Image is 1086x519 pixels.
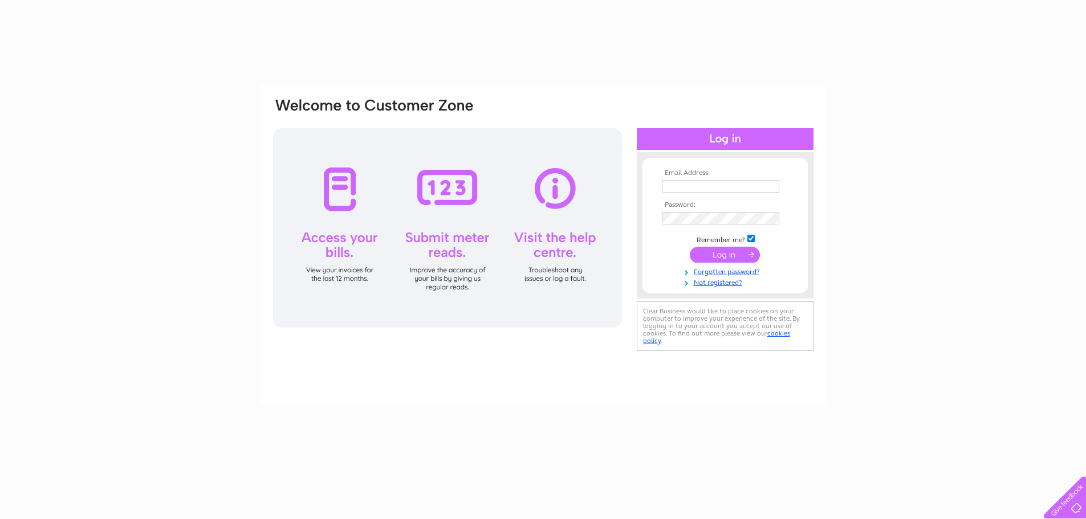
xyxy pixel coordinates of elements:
a: Forgotten password? [662,265,791,276]
th: Password: [659,201,791,209]
th: Email Address: [659,169,791,177]
div: Clear Business would like to place cookies on your computer to improve your experience of the sit... [637,301,814,351]
td: Remember me? [659,233,791,244]
a: Not registered? [662,276,791,287]
input: Submit [690,247,760,263]
a: cookies policy [643,329,790,345]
